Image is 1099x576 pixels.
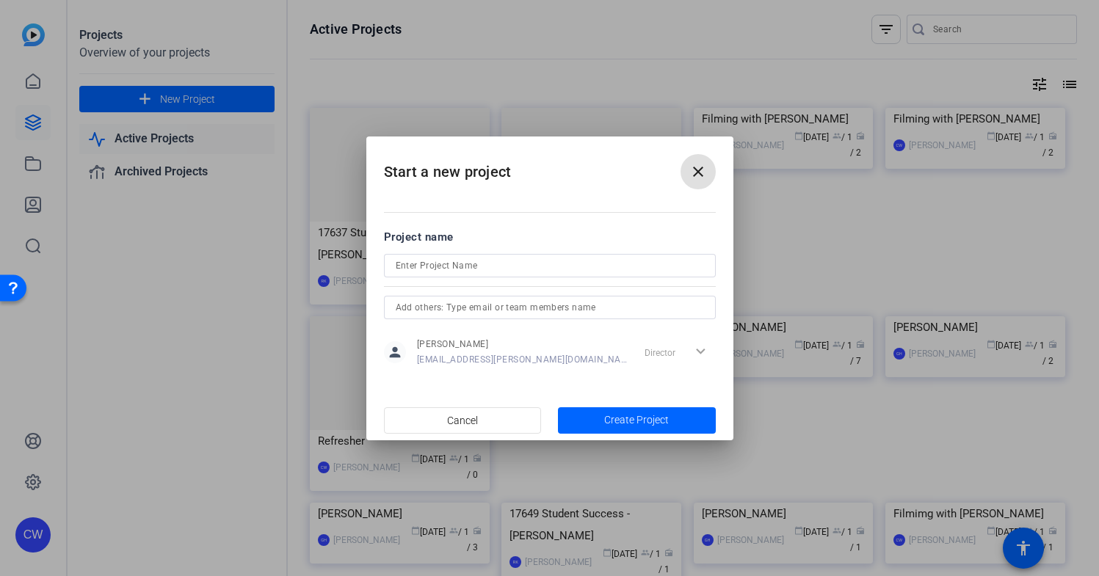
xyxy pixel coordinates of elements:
[384,341,406,363] mat-icon: person
[417,338,628,350] span: [PERSON_NAME]
[384,229,716,245] div: Project name
[366,136,733,196] h2: Start a new project
[558,407,716,434] button: Create Project
[689,163,707,181] mat-icon: close
[396,299,704,316] input: Add others: Type email or team members name
[447,407,478,434] span: Cancel
[384,407,542,434] button: Cancel
[396,257,704,274] input: Enter Project Name
[604,412,669,428] span: Create Project
[417,354,628,365] span: [EMAIL_ADDRESS][PERSON_NAME][DOMAIN_NAME]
